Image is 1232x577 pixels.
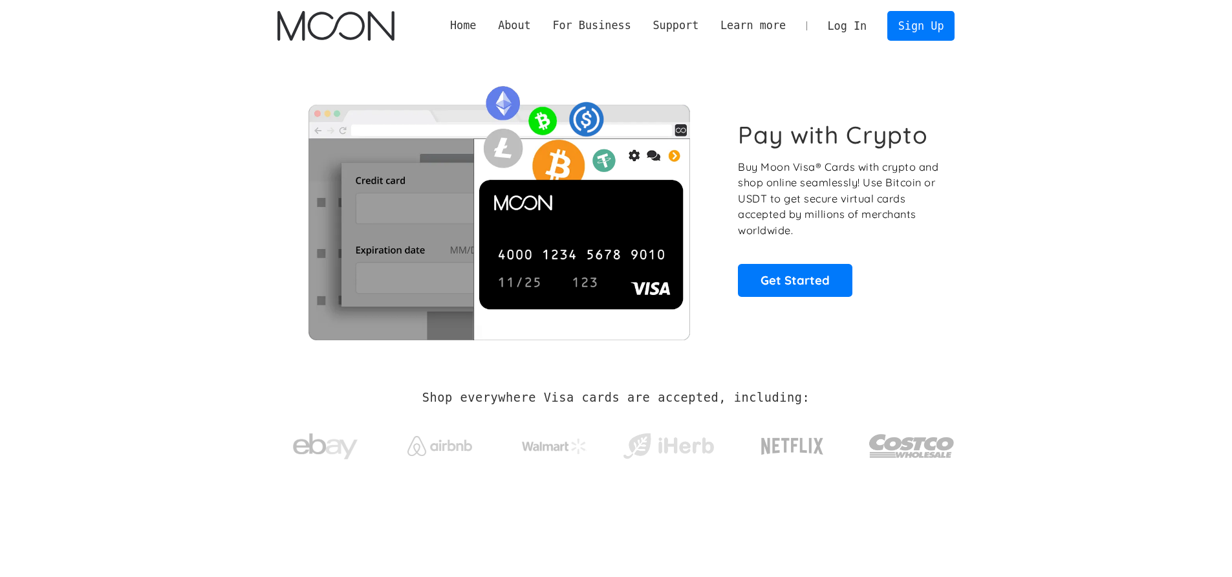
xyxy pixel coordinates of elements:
img: Netflix [760,430,825,463]
a: iHerb [620,417,717,470]
a: Sign Up [887,11,955,40]
div: Learn more [720,17,786,34]
a: Home [439,17,487,34]
img: Moon Cards let you spend your crypto anywhere Visa is accepted. [277,77,720,340]
img: Moon Logo [277,11,394,41]
a: Costco [869,409,955,477]
img: Costco [869,422,955,470]
img: Airbnb [407,436,472,456]
div: About [498,17,531,34]
h2: Shop everywhere Visa cards are accepted, including: [422,391,810,405]
a: Airbnb [391,423,488,463]
a: Walmart [506,426,602,461]
a: Netflix [735,417,850,469]
img: Walmart [522,439,587,454]
div: For Business [552,17,631,34]
a: Log In [817,12,878,40]
p: Buy Moon Visa® Cards with crypto and shop online seamlessly! Use Bitcoin or USDT to get secure vi... [738,159,940,239]
h1: Pay with Crypto [738,120,928,149]
div: Support [653,17,698,34]
img: ebay [293,426,358,467]
img: iHerb [620,430,717,463]
a: ebay [277,413,374,474]
a: Get Started [738,264,852,296]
